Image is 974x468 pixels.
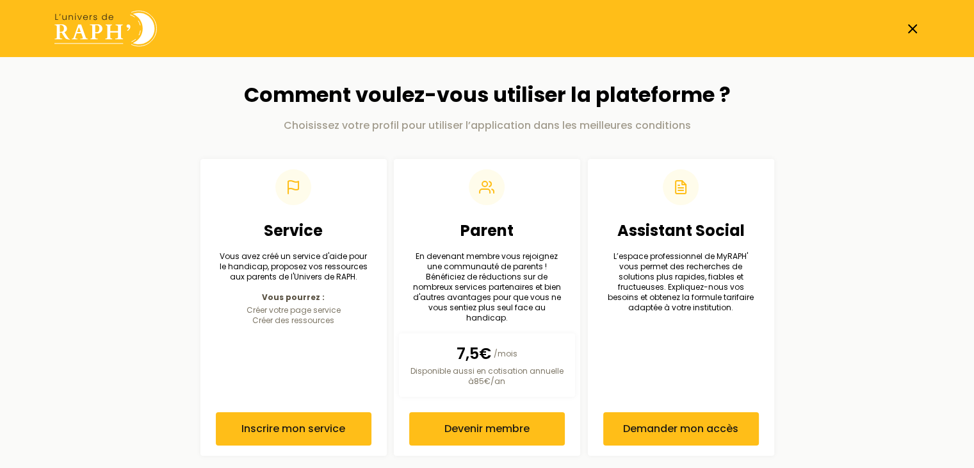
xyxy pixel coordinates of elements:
[444,421,530,437] span: Devenir membre
[241,421,345,437] span: Inscrire mon service
[394,159,580,456] a: ParentEn devenant membre vous rejoignez une communauté de parents ! Bénéficiez de réductions sur ...
[588,159,774,456] a: Assistant SocialL’espace professionnel de MyRAPH' vous permet des recherches de solutions plus ra...
[216,251,371,282] p: Vous avez créé un service d'aide pour le handicap, proposez vos ressources aux parents de l'Unive...
[200,83,774,107] h1: Comment voulez-vous utiliser la plateforme ?
[457,343,491,364] span: 7,5€
[216,292,371,302] p: Vous pourrez :
[216,305,371,315] li: Créer votre page service
[200,118,774,133] p: Choisissez votre profil pour utiliser l’application dans les meilleures conditions
[603,251,759,313] p: L’espace professionnel de MyRAPH' vous permet des recherches de solutions plus rapides, fiables e...
[216,412,371,446] button: Inscrire mon service
[216,315,371,325] li: Créer des ressources
[603,221,759,241] h2: Assistant Social
[409,366,565,387] p: Disponible aussi en cotisation annuelle à 85€ /an
[409,343,565,364] p: /mois
[409,412,565,446] button: Devenir membre
[409,221,565,241] h2: Parent
[623,421,738,437] span: Demander mon accès
[54,10,157,47] img: Univers de Raph logo
[409,251,565,323] p: En devenant membre vous rejoignez une communauté de parents ! Bénéficiez de réductions sur de nom...
[905,21,920,37] a: Fermer la page
[216,221,371,241] h2: Service
[200,159,387,456] a: ServiceVous avez créé un service d'aide pour le handicap, proposez vos ressources aux parents de ...
[603,412,759,446] button: Demander mon accès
